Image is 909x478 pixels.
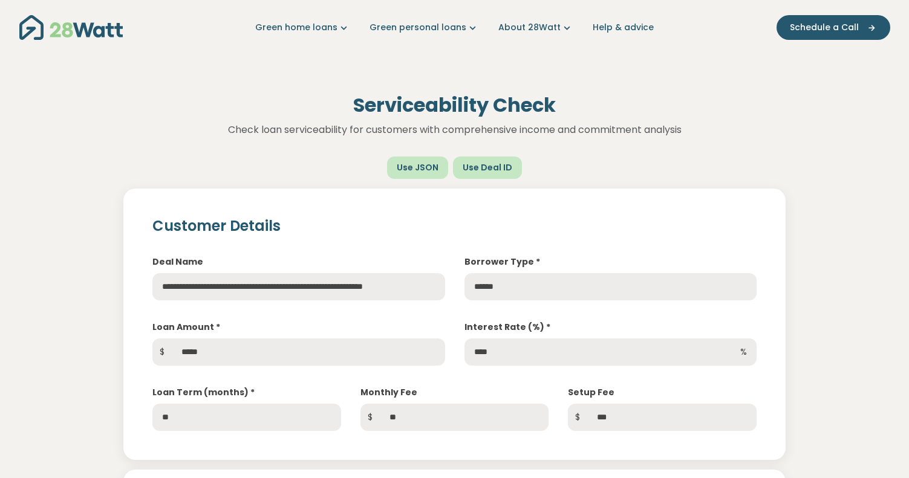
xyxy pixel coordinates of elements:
[593,21,654,34] a: Help & advice
[387,157,448,179] button: Use JSON
[498,21,573,34] a: About 28Watt
[360,404,380,431] span: $
[370,21,479,34] a: Green personal loans
[790,21,859,34] span: Schedule a Call
[464,256,540,268] label: Borrower Type *
[152,321,220,334] label: Loan Amount *
[19,15,123,40] img: 28Watt
[19,12,890,43] nav: Main navigation
[56,122,854,138] p: Check loan serviceability for customers with comprehensive income and commitment analysis
[568,404,587,431] span: $
[152,386,255,399] label: Loan Term (months) *
[568,386,614,399] label: Setup Fee
[360,386,417,399] label: Monthly Fee
[464,321,550,334] label: Interest Rate (%) *
[453,157,522,179] button: Use Deal ID
[255,21,350,34] a: Green home loans
[777,15,890,40] button: Schedule a Call
[152,338,172,366] span: $
[56,94,854,117] h1: Serviceability Check
[152,256,203,268] label: Deal Name
[731,338,757,366] span: %
[152,218,757,235] h2: Customer Details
